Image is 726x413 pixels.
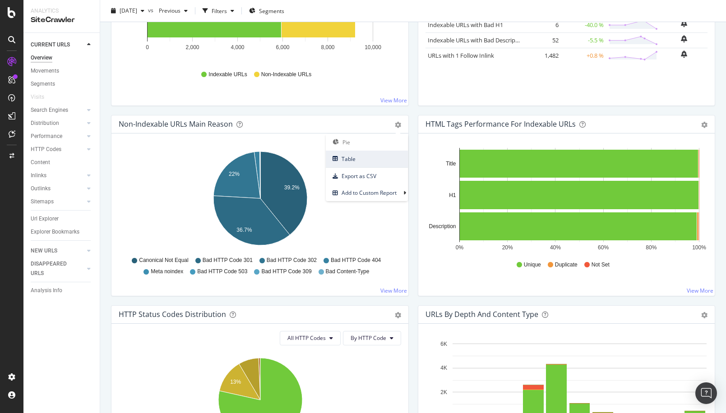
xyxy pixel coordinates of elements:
div: Inlinks [31,171,46,180]
a: View More [687,287,713,294]
div: URLs by Depth and Content Type [425,310,538,319]
a: Visits [31,92,53,102]
a: Distribution [31,119,84,128]
div: gear [701,312,708,318]
div: Overview [31,53,52,63]
text: 80% [646,244,657,251]
span: Pie [326,136,408,148]
span: Duplicate [555,261,578,269]
text: 6K [440,341,447,347]
button: [DATE] [107,4,148,18]
div: gear [701,122,708,128]
ul: gear [326,134,408,202]
text: 10,000 [365,44,381,50]
span: Segments [259,7,284,14]
a: Outlinks [31,184,84,193]
div: HTTP Codes [31,145,61,154]
a: Indexable URLs with Bad H1 [428,21,503,29]
a: URLs with 1 Follow Inlink [428,51,494,60]
span: vs [148,6,155,14]
button: By HTTP Code [343,331,401,345]
a: View More [380,96,407,104]
div: NEW URLS [31,246,57,256]
text: 2K [440,389,447,395]
button: All HTTP Codes [280,331,341,345]
span: Meta noindex [151,268,183,275]
td: +0.8 % [561,48,606,63]
div: HTTP Status Codes Distribution [119,310,226,319]
span: All HTTP Codes [287,334,326,342]
div: SiteCrawler [31,15,92,25]
span: Bad HTTP Code 301 [203,257,253,264]
a: DISAPPEARED URLS [31,259,84,278]
text: 60% [598,244,609,251]
div: bell-plus [681,20,687,27]
svg: A chart. [119,148,401,252]
button: Previous [155,4,191,18]
td: 1,482 [525,48,561,63]
div: Distribution [31,119,59,128]
a: Overview [31,53,93,63]
span: 2025 Oct. 11th [120,7,137,14]
span: Previous [155,7,180,14]
div: bell-plus [681,50,687,58]
div: gear [395,122,401,128]
span: Bad HTTP Code 404 [331,257,381,264]
div: gear [395,312,401,318]
a: NEW URLS [31,246,84,256]
text: 8,000 [321,44,334,50]
div: CURRENT URLS [31,40,70,50]
a: HTTP Codes [31,145,84,154]
text: Title [446,161,456,167]
span: Bad HTTP Code 503 [197,268,247,275]
text: 20% [502,244,513,251]
text: 0 [146,44,149,50]
button: Filters [199,4,238,18]
div: Non-Indexable URLs Main Reason [119,119,233,128]
button: Segments [245,4,288,18]
div: HTML Tags Performance for Indexable URLs [425,119,576,128]
a: Explorer Bookmarks [31,227,93,237]
text: 22% [229,171,240,177]
span: Bad HTTP Code 309 [261,268,311,275]
a: Search Engines [31,106,84,115]
div: Explorer Bookmarks [31,227,79,237]
text: 4,000 [231,44,244,50]
span: Table [326,153,408,165]
a: Sitemaps [31,197,84,206]
div: Outlinks [31,184,51,193]
td: 52 [525,32,561,48]
a: View More [380,287,407,294]
text: 13% [230,379,241,385]
div: Filters [212,7,227,14]
a: Indexable URLs with Bad Description [428,36,526,44]
a: Analysis Info [31,286,93,295]
div: Open Intercom Messenger [695,382,717,404]
div: Analysis Info [31,286,62,295]
div: Analytics [31,7,92,15]
div: Segments [31,79,55,89]
div: Performance [31,132,62,141]
text: 6,000 [276,44,289,50]
span: Not Set [592,261,610,269]
text: H1 [449,192,456,198]
text: 0% [455,244,463,251]
span: Non-Indexable URLs [261,71,311,78]
a: Performance [31,132,84,141]
span: Export as CSV [326,170,408,182]
span: Add to Custom Report [326,187,403,199]
td: 6 [525,17,561,32]
text: 100% [692,244,706,251]
div: Url Explorer [31,214,59,224]
span: Bad Content-Type [326,268,370,275]
a: Segments [31,79,93,89]
td: -40.0 % [561,17,606,32]
div: Movements [31,66,59,76]
div: Sitemaps [31,197,54,206]
text: 39.2% [284,184,300,191]
span: Canonical Not Equal [139,257,188,264]
div: Search Engines [31,106,68,115]
a: Movements [31,66,93,76]
svg: A chart. [425,148,708,252]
